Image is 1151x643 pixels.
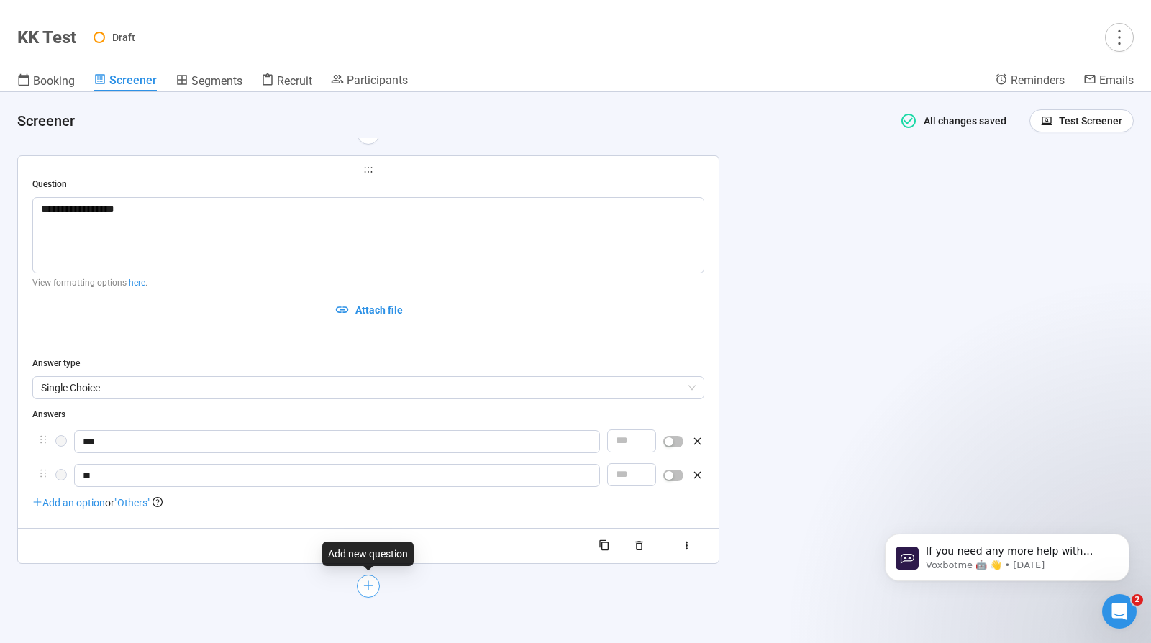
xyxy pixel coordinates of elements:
button: more [1105,23,1134,52]
span: Attach file [355,302,403,318]
a: Participants [331,73,408,90]
span: Single Choice [41,377,696,398]
div: Add new question [322,542,414,566]
span: Add an option [32,497,105,509]
h4: Screener [17,111,880,131]
div: holderQuestion**** **** **** **View formatting options here.Attach fileAnswer typeSingle ChoiceAn... [17,155,719,563]
span: plus [32,497,42,507]
span: Recruit [277,74,312,88]
span: Emails [1099,73,1134,87]
span: Screener [109,73,157,87]
button: plus [357,575,380,598]
button: Test Screener [1029,109,1134,132]
a: Emails [1083,73,1134,90]
div: Question [32,178,704,191]
p: View formatting options . [32,276,704,290]
div: Answer type [32,357,704,370]
a: Screener [94,73,157,91]
span: Participants [347,73,408,87]
div: holder [32,430,704,455]
a: Reminders [995,73,1065,90]
span: Segments [191,74,242,88]
a: Booking [17,73,75,91]
iframe: Intercom notifications message [863,503,1151,604]
a: Recruit [261,73,312,91]
iframe: Intercom live chat [1102,594,1137,629]
h1: KK Test [17,27,76,47]
button: Attach file [32,298,704,321]
span: plus [363,580,374,591]
div: holder [32,464,704,489]
span: Reminders [1011,73,1065,87]
span: holder [38,468,48,478]
span: holder [38,434,48,444]
span: holder [32,165,704,175]
span: 2 [1132,594,1143,606]
span: more [1109,27,1129,47]
span: question-circle [153,497,163,507]
span: "Others" [114,497,150,509]
a: Segments [176,73,242,91]
div: Answers [32,408,704,421]
span: All changes saved [917,115,1007,127]
span: Draft [112,32,135,43]
span: Test Screener [1059,113,1122,129]
span: or [105,497,114,509]
span: plus [363,127,374,139]
span: Booking [33,74,75,88]
a: here [129,278,145,288]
